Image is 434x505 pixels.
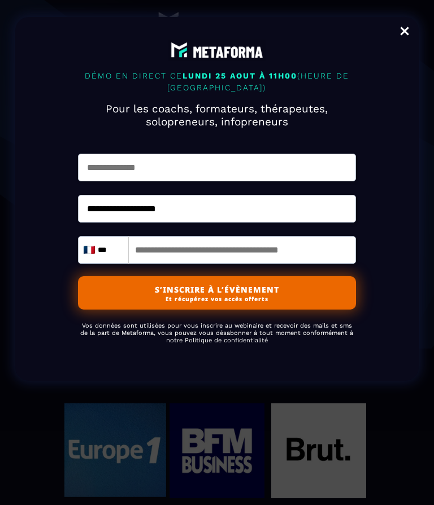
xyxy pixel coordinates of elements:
[84,246,95,254] img: fr
[168,40,266,61] img: abe9e435164421cb06e33ef15842a39e_e5ef653356713f0d7dd3797ab850248d_Capture_d%E2%80%99e%CC%81cran_2...
[183,71,297,80] span: LUNDI 25 AOUT À 11H00
[78,316,356,350] h2: Vos données sont utilisées pour vous inscrire au webinaire et recevoir des mails et sms de la par...
[78,67,356,97] p: DÉMO EN DIRECT CE (HEURE DE [GEOGRAPHIC_DATA])
[78,276,356,310] button: S’INSCRIRE À L’ÉVÈNEMENTEt récupérez vos accès offerts
[393,20,416,45] a: Close
[78,97,356,134] h2: Pour les coachs, formateurs, thérapeutes, solopreneurs, infopreneurs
